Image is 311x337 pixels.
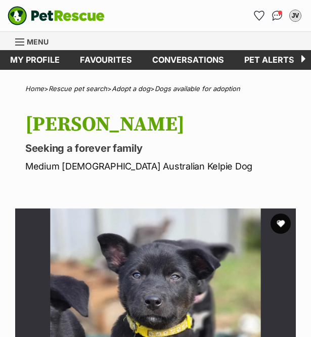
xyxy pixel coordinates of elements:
[8,6,105,25] img: logo-e224e6f780fb5917bec1dbf3a21bbac754714ae5b6737aabdf751b685950b380.svg
[287,8,303,24] button: My account
[15,32,56,50] a: Menu
[234,50,304,70] a: Pet alerts
[112,85,150,93] a: Adopt a dog
[25,113,296,136] h1: [PERSON_NAME]
[25,141,296,155] p: Seeking a forever family
[251,8,267,24] a: Favourites
[290,11,300,21] div: JV
[155,85,240,93] a: Dogs available for adoption
[49,85,107,93] a: Rescue pet search
[8,6,105,25] a: PetRescue
[271,214,291,234] button: favourite
[272,11,283,21] img: chat-41dd97257d64d25036548639549fe6c8038ab92f7586957e7f3b1b290dea8141.svg
[27,37,49,46] span: Menu
[70,50,142,70] a: Favourites
[25,85,44,93] a: Home
[142,50,234,70] a: conversations
[269,8,285,24] a: Conversations
[251,8,303,24] ul: Account quick links
[25,159,296,173] p: Medium [DEMOGRAPHIC_DATA] Australian Kelpie Dog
